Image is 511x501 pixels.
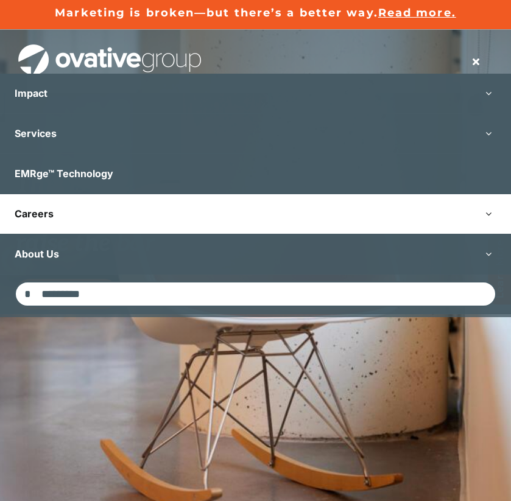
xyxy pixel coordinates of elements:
button: Open submenu of Services [466,114,511,153]
a: Read more. [378,6,456,19]
button: Open submenu of About Us [466,234,511,274]
button: Open submenu of Impact [466,74,511,113]
span: Impact [15,87,48,99]
span: About Us [15,248,59,260]
input: Search [15,281,40,307]
a: Marketing is broken—but there’s a better way. [55,6,378,19]
a: OG_Full_horizontal_WHT [18,43,201,55]
span: EMRge™ Technology [15,167,113,180]
span: Careers [15,208,54,220]
button: Open submenu of Careers [466,194,511,234]
span: Services [15,127,57,139]
nav: Menu [459,49,493,74]
input: Search... [15,281,496,307]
